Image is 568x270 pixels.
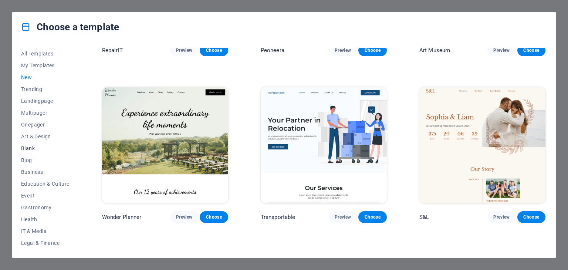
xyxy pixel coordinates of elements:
[419,87,545,203] img: S&L
[21,98,70,104] span: Landingpage
[21,202,70,213] button: Gastronomy
[419,47,450,54] p: Art Museum
[21,190,70,202] button: Event
[358,211,386,223] button: Choose
[517,44,545,56] button: Choose
[21,157,70,163] span: Blog
[523,47,540,53] span: Choose
[21,166,70,178] button: Business
[102,213,142,221] p: Wonder Planner
[21,86,70,92] span: Trending
[261,87,387,203] img: Transportable
[21,213,70,225] button: Health
[335,47,351,53] span: Preview
[364,214,381,220] span: Choose
[21,237,70,249] button: Legal & Finance
[21,83,70,95] button: Trending
[21,154,70,166] button: Blog
[170,44,198,56] button: Preview
[487,44,515,56] button: Preview
[206,214,222,220] span: Choose
[102,47,123,54] p: RepairIT
[21,142,70,154] button: Blank
[21,119,70,131] button: Onepager
[21,110,70,116] span: Multipager
[21,228,70,234] span: IT & Media
[176,47,192,53] span: Preview
[335,214,351,220] span: Preview
[21,240,70,246] span: Legal & Finance
[21,225,70,237] button: IT & Media
[170,211,198,223] button: Preview
[21,181,70,187] span: Education & Culture
[21,74,70,80] span: New
[21,134,70,139] span: Art & Design
[487,211,515,223] button: Preview
[21,193,70,199] span: Event
[21,51,70,57] span: All Templates
[21,107,70,119] button: Multipager
[261,47,284,54] p: Peoneera
[21,21,119,33] h4: Choose a template
[329,44,357,56] button: Preview
[523,214,540,220] span: Choose
[21,71,70,83] button: New
[176,214,192,220] span: Preview
[358,44,386,56] button: Choose
[21,145,70,151] span: Blank
[419,213,429,221] p: S&L
[517,211,545,223] button: Choose
[21,178,70,190] button: Education & Culture
[21,95,70,107] button: Landingpage
[329,211,357,223] button: Preview
[21,48,70,60] button: All Templates
[21,122,70,128] span: Onepager
[21,205,70,210] span: Gastronomy
[21,63,70,68] span: My Templates
[493,214,510,220] span: Preview
[206,47,222,53] span: Choose
[493,47,510,53] span: Preview
[102,87,228,203] img: Wonder Planner
[364,47,381,53] span: Choose
[200,44,228,56] button: Choose
[21,216,70,222] span: Health
[21,169,70,175] span: Business
[200,211,228,223] button: Choose
[21,60,70,71] button: My Templates
[261,213,295,221] p: Transportable
[21,131,70,142] button: Art & Design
